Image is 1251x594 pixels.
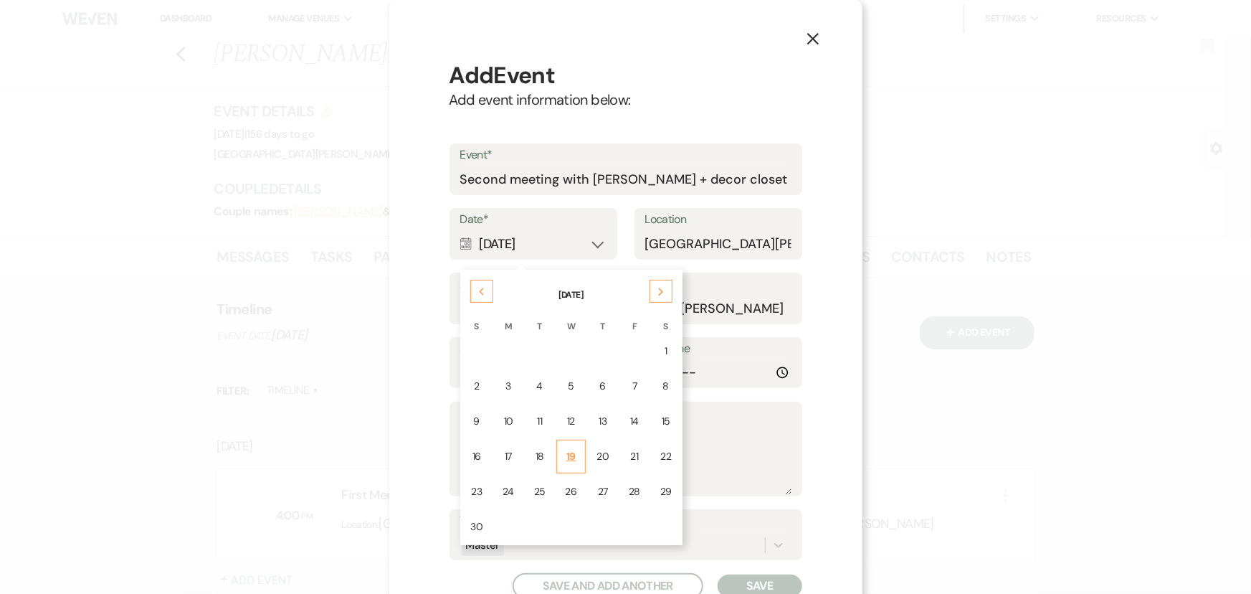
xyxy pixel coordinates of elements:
input: Event Name [460,166,791,194]
label: End Time [645,339,791,359]
div: 23 [471,484,483,499]
h3: Add Event [449,60,802,90]
label: Location [645,209,791,230]
div: 20 [596,449,609,464]
div: 18 [534,449,546,464]
div: 14 [629,414,640,429]
div: 22 [660,449,672,464]
div: 26 [566,484,577,499]
th: [DATE] [462,271,681,301]
div: 5 [566,379,577,394]
div: 17 [503,449,514,464]
div: 4 [534,379,546,394]
div: 11 [534,414,546,429]
div: 15 [660,414,672,429]
p: Add event information below: [449,90,802,109]
div: 9 [471,414,483,429]
div: [DATE] [460,230,607,258]
div: 6 [596,379,609,394]
div: 28 [629,484,640,499]
div: 16 [471,449,483,464]
div: 25 [534,484,546,499]
th: F [619,303,650,333]
th: W [556,303,586,333]
div: 13 [596,414,609,429]
div: 19 [566,449,577,464]
div: 21 [629,449,640,464]
div: 29 [660,484,672,499]
div: 10 [503,414,514,429]
input: Location [645,230,791,258]
div: 7 [629,379,640,394]
label: Event* [460,145,791,166]
div: Master [462,535,504,556]
div: 2 [471,379,483,394]
th: S [462,303,493,333]
label: Date* [460,209,607,230]
div: 8 [660,379,672,394]
div: 3 [503,379,514,394]
th: T [587,303,618,333]
div: 30 [471,519,483,534]
div: 12 [566,414,577,429]
div: 27 [596,484,609,499]
div: 24 [503,484,514,499]
th: M [493,303,523,333]
th: S [651,303,681,333]
div: 1 [660,344,672,359]
th: T [525,303,555,333]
